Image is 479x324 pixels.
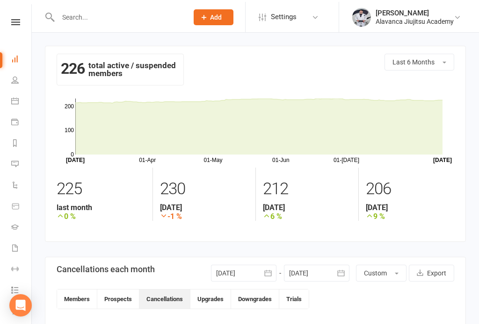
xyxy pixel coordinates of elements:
[271,5,297,26] span: Settings
[385,52,454,69] button: Last 6 Months
[376,7,454,15] div: [PERSON_NAME]
[366,201,454,210] strong: [DATE]
[57,263,155,272] h3: Cancellations each month
[366,210,454,219] strong: 9 %
[366,173,454,201] div: 206
[392,56,435,64] span: Last 6 Months
[160,173,248,201] div: 230
[194,7,233,23] button: Add
[356,263,406,280] button: Custom
[352,6,371,25] img: thumb_image1664424294.png
[55,9,181,22] input: Search...
[364,268,387,275] span: Custom
[160,201,248,210] strong: [DATE]
[11,195,32,216] a: Product Sales
[57,210,145,219] strong: 0 %
[263,173,351,201] div: 212
[57,52,184,84] div: total active / suspended members
[97,288,139,307] button: Prospects
[9,292,32,315] div: Open Intercom Messenger
[231,288,279,307] button: Downgrades
[409,263,454,280] button: Export
[57,288,97,307] button: Members
[190,288,231,307] button: Upgrades
[376,15,454,24] div: Alavanca Jiujitsu Academy
[210,12,222,19] span: Add
[160,210,248,219] strong: -1 %
[139,288,190,307] button: Cancellations
[263,210,351,219] strong: 6 %
[279,288,309,307] button: Trials
[11,111,32,132] a: Payments
[11,132,32,153] a: Reports
[11,48,32,69] a: Dashboard
[11,90,32,111] a: Calendar
[57,173,145,201] div: 225
[61,60,85,74] strong: 226
[11,69,32,90] a: People
[263,201,351,210] strong: [DATE]
[57,201,145,210] strong: last month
